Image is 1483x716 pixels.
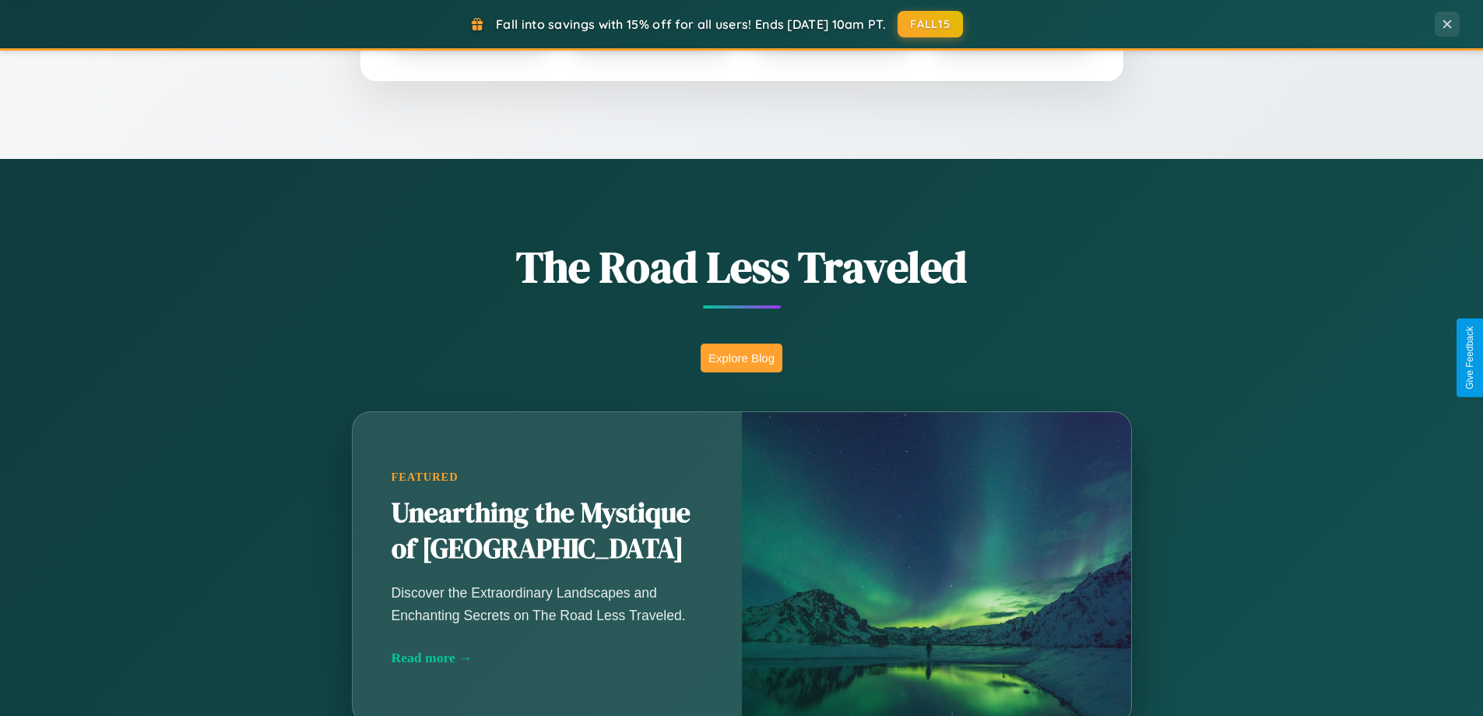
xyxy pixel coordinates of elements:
div: Read more → [392,650,703,666]
div: Featured [392,471,703,484]
h1: The Road Less Traveled [275,237,1209,297]
h2: Unearthing the Mystique of [GEOGRAPHIC_DATA] [392,496,703,567]
p: Discover the Extraordinary Landscapes and Enchanting Secrets on The Road Less Traveled. [392,582,703,626]
button: FALL15 [898,11,963,37]
div: Give Feedback [1464,326,1475,390]
span: Fall into savings with 15% off for all users! Ends [DATE] 10am PT. [496,16,886,32]
button: Explore Blog [701,344,782,372]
